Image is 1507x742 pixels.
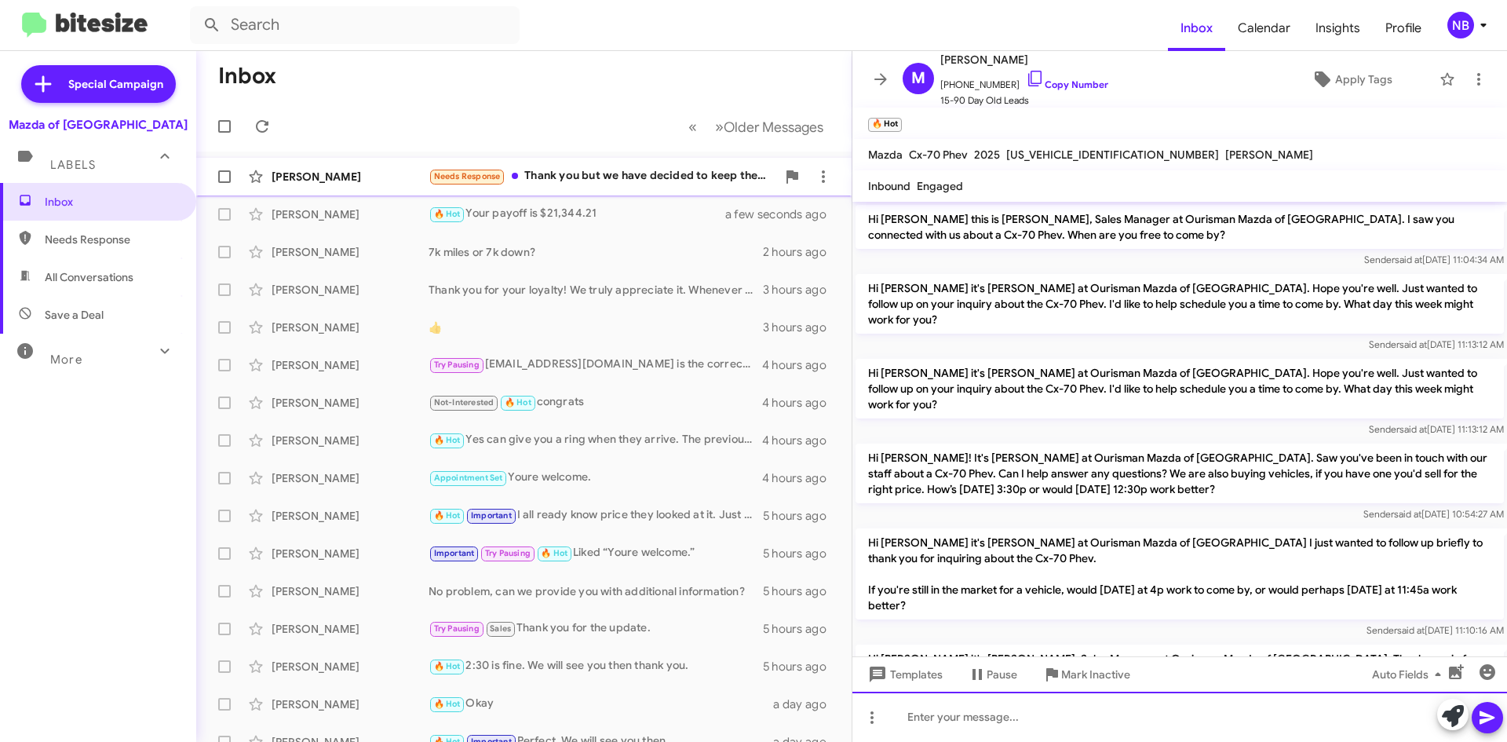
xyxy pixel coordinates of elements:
span: Older Messages [724,119,823,136]
div: No problem, can we provide you with additional information? [429,583,763,599]
div: a day ago [773,696,839,712]
div: [PERSON_NAME] [272,546,429,561]
button: NB [1434,12,1490,38]
div: Your payoff is $21,344.21 [429,205,745,223]
div: 4 hours ago [762,357,839,373]
span: [PHONE_NUMBER] [940,69,1108,93]
nav: Page navigation example [680,111,833,143]
span: Sender [DATE] 11:13:12 AM [1369,338,1504,350]
span: Apply Tags [1335,65,1392,93]
div: 7k miles or 7k down? [429,244,763,260]
span: 🔥 Hot [434,661,461,671]
span: Mark Inactive [1061,660,1130,689]
div: congrats [429,393,762,411]
div: Mazda of [GEOGRAPHIC_DATA] [9,117,188,133]
span: Needs Response [45,232,178,247]
div: [PERSON_NAME] [272,508,429,524]
div: 5 hours ago [763,621,839,637]
span: Inbox [1168,5,1225,51]
input: Search [190,6,520,44]
div: [PERSON_NAME] [272,696,429,712]
div: [PERSON_NAME] [272,621,429,637]
p: Hi [PERSON_NAME] it's [PERSON_NAME] at Ourisman Mazda of [GEOGRAPHIC_DATA]. Hope you're well. Jus... [856,274,1504,334]
span: Sales [490,623,511,634]
div: NB [1447,12,1474,38]
div: Youre welcome. [429,469,762,487]
div: [PERSON_NAME] [272,395,429,411]
div: 👍 [429,320,763,335]
div: 2:30 is fine. We will see you then thank you. [429,657,763,675]
div: 4 hours ago [762,470,839,486]
span: Engaged [917,179,963,193]
a: Calendar [1225,5,1303,51]
div: [PERSON_NAME] [272,583,429,599]
div: 5 hours ago [763,583,839,599]
a: Copy Number [1026,79,1108,90]
div: [PERSON_NAME] [272,244,429,260]
div: [PERSON_NAME] [272,357,429,373]
span: Cx-70 Phev [909,148,968,162]
span: 🔥 Hot [434,510,461,521]
div: 2 hours ago [763,244,839,260]
span: [US_VEHICLE_IDENTIFICATION_NUMBER] [1006,148,1219,162]
div: Okay [429,695,773,713]
span: 🔥 Hot [505,397,531,408]
span: Save a Deal [45,307,104,323]
span: Sender [DATE] 10:54:27 AM [1363,508,1504,520]
div: 3 hours ago [763,282,839,298]
span: Not-Interested [434,397,494,408]
div: 5 hours ago [763,659,839,674]
span: Templates [865,660,943,689]
span: said at [1399,423,1427,435]
span: Labels [50,158,96,172]
button: Auto Fields [1359,660,1460,689]
span: Special Campaign [68,76,163,92]
span: Sender [DATE] 11:13:12 AM [1369,423,1504,435]
div: [PERSON_NAME] [272,320,429,335]
span: [PERSON_NAME] [940,50,1108,69]
div: Liked “Youre welcome.” [429,544,763,562]
span: Auto Fields [1372,660,1447,689]
span: said at [1394,508,1421,520]
span: » [715,117,724,137]
button: Mark Inactive [1030,660,1143,689]
span: Sender [DATE] 11:10:16 AM [1367,624,1504,636]
span: [PERSON_NAME] [1225,148,1313,162]
a: Insights [1303,5,1373,51]
div: [PERSON_NAME] [272,470,429,486]
span: Try Pausing [434,360,480,370]
span: said at [1395,254,1422,265]
span: 🔥 Hot [541,548,567,558]
a: Special Campaign [21,65,176,103]
div: 5 hours ago [763,508,839,524]
div: 4 hours ago [762,433,839,448]
p: Hi [PERSON_NAME] it's [PERSON_NAME] at Ourisman Mazda of [GEOGRAPHIC_DATA] I just wanted to follo... [856,528,1504,620]
div: [PERSON_NAME] [272,433,429,448]
span: Pause [987,660,1017,689]
span: Inbox [45,194,178,210]
span: 🔥 Hot [434,435,461,445]
span: Important [434,548,475,558]
div: [PERSON_NAME] [272,659,429,674]
span: M [911,66,925,91]
span: 2025 [974,148,1000,162]
span: More [50,353,82,367]
span: Sender [DATE] 11:04:34 AM [1364,254,1504,265]
div: [EMAIL_ADDRESS][DOMAIN_NAME] is the correct email? [429,356,762,374]
small: 🔥 Hot [868,118,902,132]
span: Inbound [868,179,910,193]
span: said at [1399,338,1427,350]
span: Try Pausing [434,623,480,634]
span: 🔥 Hot [434,699,461,709]
span: 🔥 Hot [434,209,461,219]
div: Thank you for your loyalty! We truly appreciate it. Whenever you're ready to talk about your vehi... [429,282,763,298]
button: Pause [955,660,1030,689]
span: 15-90 Day Old Leads [940,93,1108,108]
h1: Inbox [218,64,276,89]
div: 4 hours ago [762,395,839,411]
div: a few seconds ago [745,207,839,222]
a: Profile [1373,5,1434,51]
p: Hi [PERSON_NAME]! It's [PERSON_NAME] at Ourisman Mazda of [GEOGRAPHIC_DATA]. Saw you've been in t... [856,444,1504,503]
